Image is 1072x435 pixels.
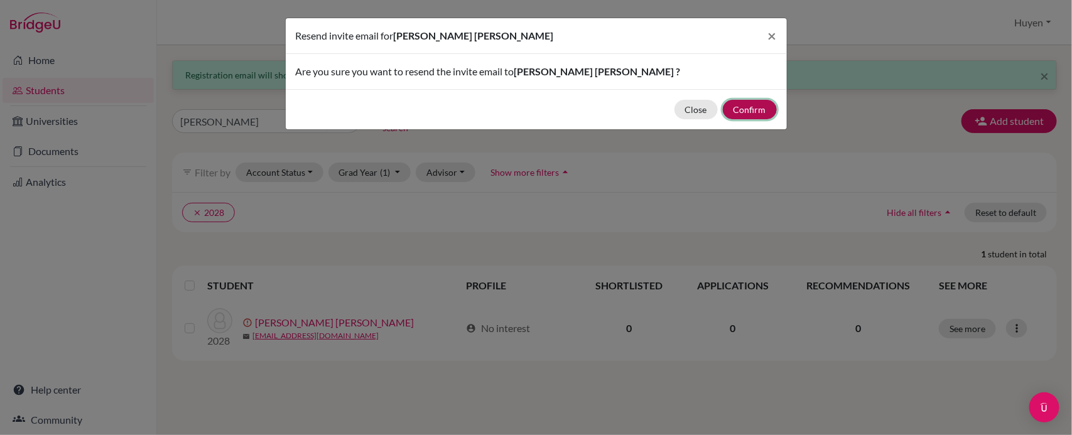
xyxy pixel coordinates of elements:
span: [PERSON_NAME] [PERSON_NAME] ? [514,65,681,77]
p: Are you sure you want to resend the invite email to [296,64,777,79]
button: Close [758,18,787,53]
div: Open Intercom Messenger [1029,392,1059,422]
button: Close [674,100,718,119]
span: [PERSON_NAME] [PERSON_NAME] [394,30,554,41]
button: Confirm [723,100,777,119]
span: × [768,26,777,45]
span: Resend invite email for [296,30,394,41]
